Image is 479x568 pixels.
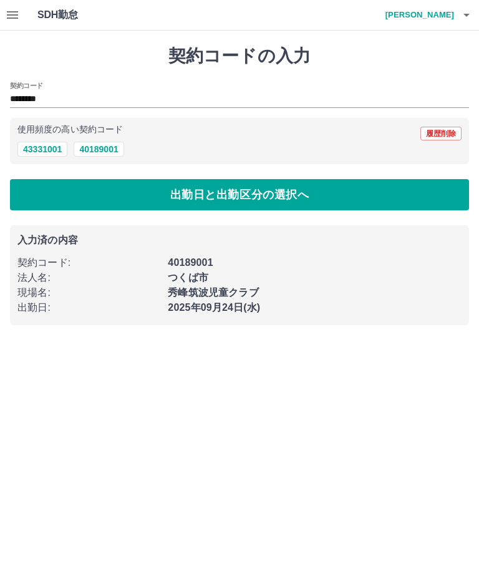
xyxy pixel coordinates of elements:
[17,285,160,300] p: 現場名 :
[17,255,160,270] p: 契約コード :
[17,300,160,315] p: 出勤日 :
[420,127,462,140] button: 履歴削除
[168,272,208,283] b: つくば市
[10,81,43,91] h2: 契約コード
[168,257,213,268] b: 40189001
[10,179,469,210] button: 出勤日と出勤区分の選択へ
[17,125,123,134] p: 使用頻度の高い契約コード
[74,142,123,157] button: 40189001
[10,46,469,67] h1: 契約コードの入力
[168,287,258,298] b: 秀峰筑波児童クラブ
[17,270,160,285] p: 法人名 :
[17,235,462,245] p: 入力済の内容
[168,302,260,313] b: 2025年09月24日(水)
[17,142,67,157] button: 43331001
